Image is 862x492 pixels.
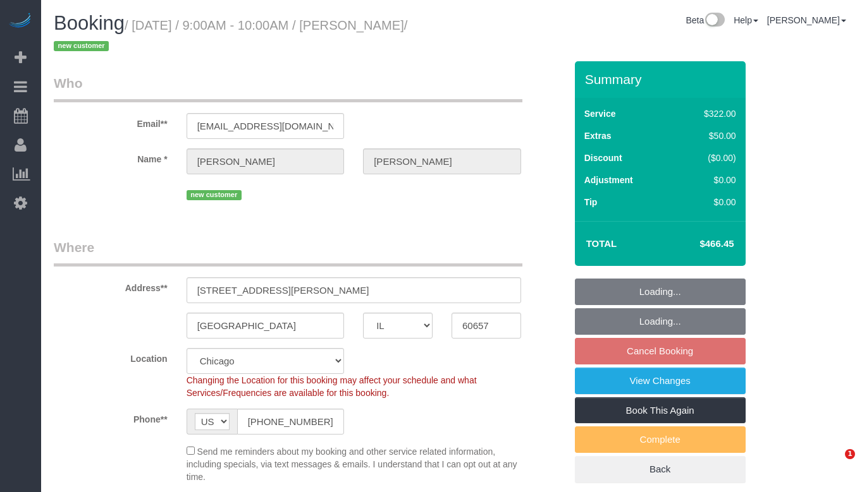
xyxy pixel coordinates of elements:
[187,190,242,200] span: new customer
[54,41,109,51] span: new customer
[584,196,598,208] label: Tip
[187,447,517,482] span: Send me reminders about my booking and other service related information, including specials, via...
[767,15,846,25] a: [PERSON_NAME]
[187,375,477,398] span: Changing the Location for this booking may affect your schedule and what Services/Frequencies are...
[54,238,522,267] legend: Where
[677,174,736,186] div: $0.00
[845,449,855,459] span: 1
[44,148,177,165] label: Name *
[584,174,633,186] label: Adjustment
[452,313,521,339] input: Zip Code**
[575,456,746,483] a: Back
[677,107,736,120] div: $322.00
[44,348,177,365] label: Location
[54,74,522,102] legend: Who
[54,18,407,54] small: / [DATE] / 9:00AM - 10:00AM / [PERSON_NAME]
[585,72,739,87] h3: Summary
[575,397,746,424] a: Book This Again
[734,15,758,25] a: Help
[686,15,725,25] a: Beta
[584,129,612,142] label: Extras
[677,152,736,164] div: ($0.00)
[662,239,734,249] h4: $466.45
[8,13,33,30] img: Automaid Logo
[187,148,345,174] input: First Name**
[819,449,849,479] iframe: Intercom live chat
[54,12,125,34] span: Booking
[677,196,736,208] div: $0.00
[704,13,725,29] img: New interface
[584,107,616,120] label: Service
[677,129,736,142] div: $50.00
[584,152,622,164] label: Discount
[586,238,617,249] strong: Total
[575,368,746,394] a: View Changes
[363,148,521,174] input: Last Name*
